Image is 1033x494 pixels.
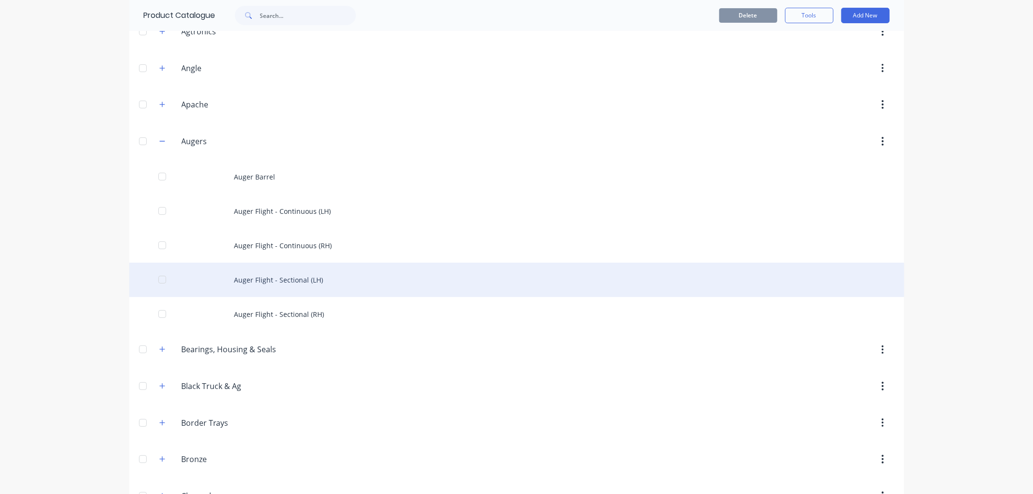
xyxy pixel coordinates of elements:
[129,228,904,263] div: Auger Flight - Continuous (RH)
[182,62,296,74] input: Enter category name
[129,263,904,297] div: Auger Flight - Sectional (LH)
[182,417,296,429] input: Enter category name
[182,135,296,147] input: Enter category name
[182,99,296,110] input: Enter category name
[129,160,904,194] div: Auger Barrel
[182,26,296,37] input: Enter category name
[129,194,904,228] div: Auger Flight - Continuous (LH)
[182,453,296,465] input: Enter category name
[182,380,296,392] input: Enter category name
[785,8,833,23] button: Tools
[260,6,356,25] input: Search...
[129,297,904,331] div: Auger Flight - Sectional (RH)
[841,8,890,23] button: Add New
[719,8,777,23] button: Delete
[182,344,296,355] input: Enter category name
